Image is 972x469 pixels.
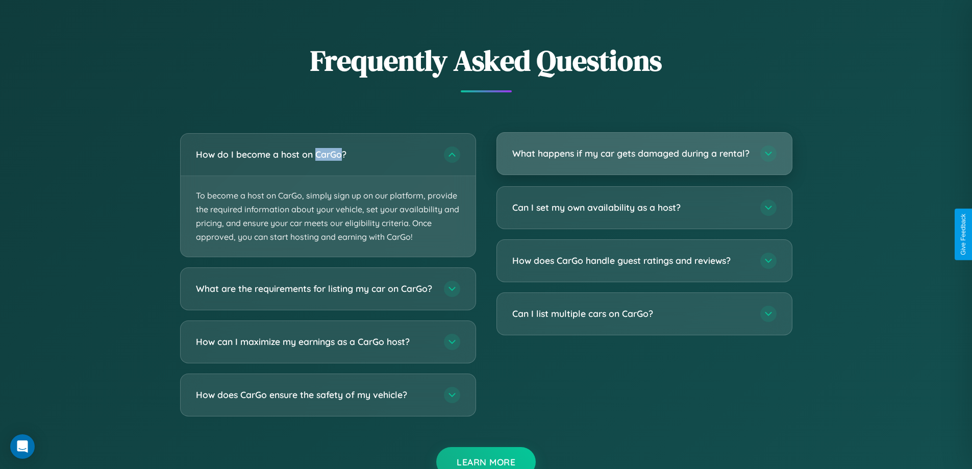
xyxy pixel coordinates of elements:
[512,201,750,214] h3: Can I set my own availability as a host?
[512,147,750,160] h3: What happens if my car gets damaged during a rental?
[196,148,434,161] h3: How do I become a host on CarGo?
[196,336,434,349] h3: How can I maximize my earnings as a CarGo host?
[512,254,750,267] h3: How does CarGo handle guest ratings and reviews?
[512,307,750,320] h3: Can I list multiple cars on CarGo?
[960,214,967,255] div: Give Feedback
[181,176,476,257] p: To become a host on CarGo, simply sign up on our platform, provide the required information about...
[196,389,434,402] h3: How does CarGo ensure the safety of my vehicle?
[180,41,792,80] h2: Frequently Asked Questions
[10,434,35,459] div: Open Intercom Messenger
[196,283,434,295] h3: What are the requirements for listing my car on CarGo?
